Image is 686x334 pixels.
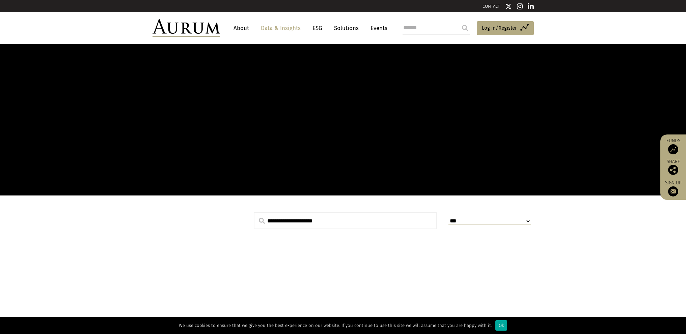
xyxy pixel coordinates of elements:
img: Aurum [153,19,220,37]
img: Share this post [668,165,678,175]
a: Data & Insights [257,22,304,34]
img: Instagram icon [517,3,523,10]
img: Sign up to our newsletter [668,186,678,196]
span: Log in/Register [482,24,517,32]
a: Log in/Register [477,21,534,35]
img: Linkedin icon [528,3,534,10]
a: Funds [664,138,683,154]
a: Sign up [664,180,683,196]
input: Submit [458,21,472,35]
img: Twitter icon [505,3,512,10]
div: Share [664,159,683,175]
img: Access Funds [668,144,678,154]
a: Solutions [331,22,362,34]
a: About [230,22,252,34]
a: ESG [309,22,326,34]
img: search.svg [259,218,265,224]
a: Events [367,22,387,34]
div: Ok [495,320,507,331]
a: CONTACT [483,4,500,9]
